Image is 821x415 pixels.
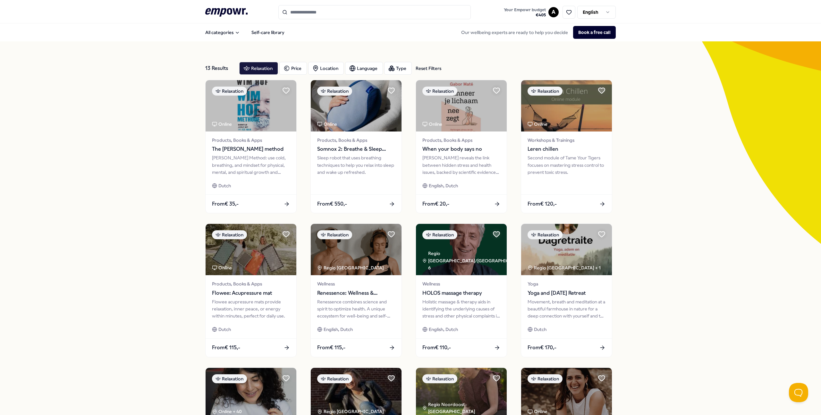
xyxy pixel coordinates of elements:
[311,224,402,275] img: package image
[573,26,616,39] button: Book a free call
[205,62,234,75] div: 13 Results
[317,87,352,96] div: Relaxation
[205,224,297,357] a: package imageRelaxationOnlineProducts, Books & AppsFlowee: Acupressure matFlowee acupressure mats...
[422,137,500,144] span: Products, Books & Apps
[416,224,507,357] a: package imageRelaxationRegio [GEOGRAPHIC_DATA]/[GEOGRAPHIC_DATA] + 6WellnessHOLOS massage therapy...
[789,383,808,402] iframe: Help Scout Beacon - Open
[429,326,458,333] span: English, Dutch
[212,289,290,297] span: Flowee: Acupressure mat
[218,326,231,333] span: Dutch
[218,182,231,189] span: Dutch
[384,62,412,75] button: Type
[317,408,385,415] div: Regio [GEOGRAPHIC_DATA]
[528,280,605,287] span: Yoga
[317,374,352,383] div: Relaxation
[308,62,344,75] button: Location
[504,7,546,13] span: Your Empowr budget
[422,298,500,320] div: Holistic massage & therapy aids in identifying the underlying causes of stress and other physical...
[212,121,232,128] div: Online
[206,224,296,275] img: package image
[521,224,612,357] a: package imageRelaxationRegio [GEOGRAPHIC_DATA] + 1YogaYoga and [DATE] RetreatMovement, breath and...
[422,250,529,271] div: Regio [GEOGRAPHIC_DATA]/[GEOGRAPHIC_DATA] + 6
[548,7,559,17] button: A
[212,230,247,239] div: Relaxation
[200,26,290,39] nav: Main
[528,264,601,271] div: Regio [GEOGRAPHIC_DATA] + 1
[504,13,546,18] span: € 405
[528,374,563,383] div: Relaxation
[429,182,458,189] span: English, Dutch
[212,280,290,287] span: Products, Books & Apps
[246,26,290,39] a: Self-care library
[345,62,383,75] button: Language
[528,298,605,320] div: Movement, breath and meditation at a beautiful farmhouse in nature for a deep connection with you...
[310,80,402,213] a: package imageRelaxationOnlineProducts, Books & AppsSomnox 2: Breathe & Sleep RobotSleep robot tha...
[212,200,239,208] span: From € 35,-
[503,6,547,19] button: Your Empowr budget€405
[528,289,605,297] span: Yoga and [DATE] Retreat
[239,62,278,75] button: Relaxation
[206,80,296,131] img: package image
[528,154,605,176] div: Second module of Tame Your Tigers focuses on mastering stress control to prevent toxic stress.
[310,224,402,357] a: package imageRelaxationRegio [GEOGRAPHIC_DATA] WellnessRenessence: Wellness & MindfulnessRenessen...
[317,154,395,176] div: Sleep robot that uses breathing techniques to help you relax into sleep and wake up refreshed.
[416,224,507,275] img: package image
[212,374,247,383] div: Relaxation
[422,280,500,287] span: Wellness
[528,121,547,128] div: Online
[212,408,242,415] div: Online + 40
[422,289,500,297] span: HOLOS massage therapy
[317,289,395,297] span: Renessence: Wellness & Mindfulness
[317,145,395,153] span: Somnox 2: Breathe & Sleep Robot
[212,154,290,176] div: [PERSON_NAME] Method: use cold, breathing, and mindset for physical, mental, and spiritual growth...
[416,80,507,213] a: package imageRelaxationOnlineProducts, Books & AppsWhen your body says no[PERSON_NAME] reveals th...
[212,137,290,144] span: Products, Books & Apps
[317,137,395,144] span: Products, Books & Apps
[317,280,395,287] span: Wellness
[279,62,307,75] button: Price
[501,5,548,19] a: Your Empowr budget€405
[422,230,457,239] div: Relaxation
[528,87,563,96] div: Relaxation
[422,343,451,352] span: From € 110,-
[521,224,612,275] img: package image
[528,200,557,208] span: From € 120,-
[311,80,402,131] img: package image
[521,80,612,213] a: package imageRelaxationOnlineWorkshops & TrainingsLeren chillenSecond module of Tame Your Tigers ...
[528,145,605,153] span: Leren chillen
[422,200,449,208] span: From € 20,-
[534,326,546,333] span: Dutch
[317,298,395,320] div: Renessence combines science and spirit to optimize health. A unique ecosystem for well-being and ...
[324,326,353,333] span: English, Dutch
[278,5,471,19] input: Search for products, categories or subcategories
[456,26,616,39] div: Our wellbeing experts are ready to help you decide
[317,264,385,271] div: Regio [GEOGRAPHIC_DATA]
[212,264,232,271] div: Online
[528,230,563,239] div: Relaxation
[212,298,290,320] div: Flowee acupressure mats provide relaxation, inner peace, or energy within minutes, perfect for da...
[528,137,605,144] span: Workshops & Trainings
[528,408,547,415] div: Online
[200,26,245,39] button: All categories
[317,121,337,128] div: Online
[422,121,442,128] div: Online
[416,65,441,72] div: Reset Filters
[212,145,290,153] span: The [PERSON_NAME] method
[416,80,507,131] img: package image
[422,154,500,176] div: [PERSON_NAME] reveals the link between hidden stress and health issues, backed by scientific evid...
[317,343,345,352] span: From € 115,-
[422,374,457,383] div: Relaxation
[205,80,297,213] a: package imageRelaxationOnlineProducts, Books & AppsThe [PERSON_NAME] method[PERSON_NAME] Method: ...
[521,80,612,131] img: package image
[528,343,556,352] span: From € 170,-
[317,230,352,239] div: Relaxation
[422,145,500,153] span: When your body says no
[317,200,347,208] span: From € 550,-
[212,343,240,352] span: From € 115,-
[422,87,457,96] div: Relaxation
[212,87,247,96] div: Relaxation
